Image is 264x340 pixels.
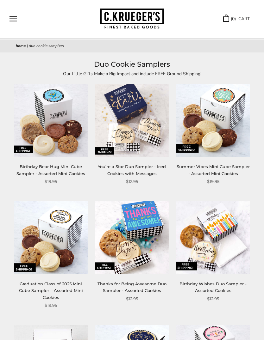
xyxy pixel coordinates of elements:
[126,178,138,185] span: $12.95
[14,201,88,274] img: Graduation Class of 2025 Mini Cube Sampler – Assorted Mini Cookies
[207,295,219,302] span: $12.95
[29,43,64,48] span: Duo Cookie Samplers
[16,43,26,48] a: Home
[97,281,167,293] a: Thanks for Being Awesome Duo Sampler - Assorted Cookies
[27,43,28,48] span: |
[179,281,247,293] a: Birthday Wishes Duo Sampler - Assorted Cookies
[16,164,85,176] a: Birthday Bear Hug Mini Cube Sampler - Assorted Mini Cookies
[16,70,248,77] p: Our Little Gifts Make a Big Impact and include FREE Ground Shipping!
[95,201,169,274] img: Thanks for Being Awesome Duo Sampler - Assorted Cookies
[16,59,248,70] h1: Duo Cookie Samplers
[5,316,66,335] iframe: Sign Up via Text for Offers
[176,84,250,157] img: Summer Vibes Mini Cube Sampler - Assorted Mini Cookies
[126,295,138,302] span: $12.95
[45,302,57,309] span: $19.95
[176,201,250,274] img: Birthday Wishes Duo Sampler - Assorted Cookies
[177,164,250,176] a: Summer Vibes Mini Cube Sampler - Assorted Mini Cookies
[98,164,166,176] a: You’re a Star Duo Sampler - Iced Cookies with Messages
[14,84,88,157] img: Birthday Bear Hug Mini Cube Sampler - Assorted Mini Cookies
[45,178,57,185] span: $19.95
[16,43,248,49] nav: breadcrumbs
[95,84,169,157] img: You’re a Star Duo Sampler - Iced Cookies with Messages
[223,15,250,22] a: (0) CART
[100,9,164,29] img: C.KRUEGER'S
[19,281,83,300] a: Graduation Class of 2025 Mini Cube Sampler – Assorted Mini Cookies
[9,16,17,21] button: Open navigation
[207,178,219,185] span: $19.95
